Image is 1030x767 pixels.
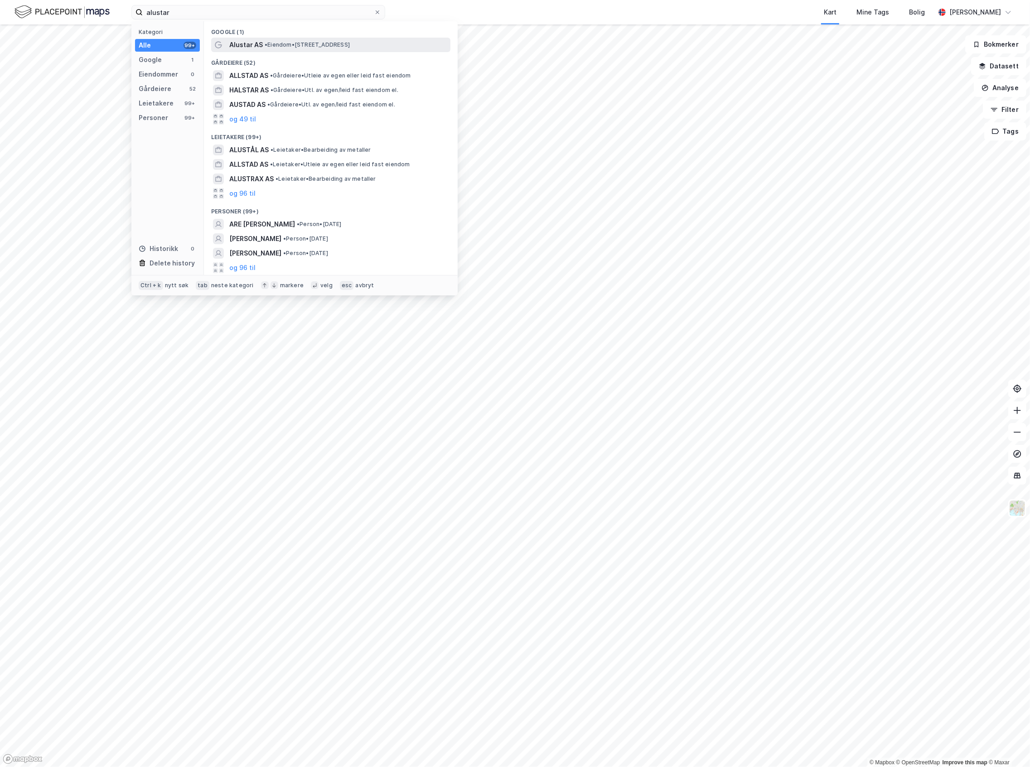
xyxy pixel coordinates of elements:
[271,87,273,93] span: •
[15,4,110,20] img: logo.f888ab2527a4732fd821a326f86c7f29.svg
[229,85,269,96] span: HALSTAR AS
[204,201,458,217] div: Personer (99+)
[184,42,196,49] div: 99+
[229,159,268,170] span: ALLSTAD AS
[983,101,1026,119] button: Filter
[271,87,398,94] span: Gårdeiere • Utl. av egen/leid fast eiendom el.
[3,754,43,764] a: Mapbox homepage
[189,85,196,92] div: 52
[297,221,300,227] span: •
[271,146,371,154] span: Leietaker • Bearbeiding av metaller
[270,72,411,79] span: Gårdeiere • Utleie av egen eller leid fast eiendom
[283,235,286,242] span: •
[229,145,269,155] span: ALUSTÅL AS
[949,7,1001,18] div: [PERSON_NAME]
[139,40,151,51] div: Alle
[340,281,354,290] div: esc
[270,72,273,79] span: •
[139,112,168,123] div: Personer
[139,54,162,65] div: Google
[139,83,171,94] div: Gårdeiere
[270,161,410,168] span: Leietaker • Utleie av egen eller leid fast eiendom
[896,759,940,766] a: OpenStreetMap
[283,235,328,242] span: Person • [DATE]
[280,282,304,289] div: markere
[139,29,200,35] div: Kategori
[143,5,374,19] input: Søk på adresse, matrikkel, gårdeiere, leietakere eller personer
[276,175,278,182] span: •
[229,248,281,259] span: [PERSON_NAME]
[824,7,837,18] div: Kart
[971,57,1026,75] button: Datasett
[297,221,342,228] span: Person • [DATE]
[196,281,209,290] div: tab
[204,52,458,68] div: Gårdeiere (52)
[229,39,263,50] span: Alustar AS
[267,101,270,108] span: •
[189,56,196,63] div: 1
[184,100,196,107] div: 99+
[984,122,1026,140] button: Tags
[276,175,376,183] span: Leietaker • Bearbeiding av metaller
[943,759,987,766] a: Improve this map
[267,101,395,108] span: Gårdeiere • Utl. av egen/leid fast eiendom el.
[265,41,350,48] span: Eiendom • [STREET_ADDRESS]
[139,243,178,254] div: Historikk
[229,219,295,230] span: ARE [PERSON_NAME]
[229,174,274,184] span: ALUSTRAX AS
[211,282,254,289] div: neste kategori
[139,69,178,80] div: Eiendommer
[283,250,286,256] span: •
[229,262,256,273] button: og 96 til
[139,281,163,290] div: Ctrl + k
[229,70,268,81] span: ALLSTAD AS
[139,98,174,109] div: Leietakere
[229,188,256,199] button: og 96 til
[974,79,1026,97] button: Analyse
[283,250,328,257] span: Person • [DATE]
[189,245,196,252] div: 0
[229,233,281,244] span: [PERSON_NAME]
[909,7,925,18] div: Bolig
[320,282,333,289] div: velg
[985,724,1030,767] iframe: Chat Widget
[1009,500,1026,517] img: Z
[270,161,273,168] span: •
[965,35,1026,53] button: Bokmerker
[265,41,267,48] span: •
[985,724,1030,767] div: Kontrollprogram for chat
[870,759,895,766] a: Mapbox
[355,282,374,289] div: avbryt
[204,21,458,38] div: Google (1)
[856,7,889,18] div: Mine Tags
[189,71,196,78] div: 0
[184,114,196,121] div: 99+
[150,258,195,269] div: Delete history
[229,99,266,110] span: AUSTAD AS
[165,282,189,289] div: nytt søk
[204,126,458,143] div: Leietakere (99+)
[229,114,256,125] button: og 49 til
[271,146,273,153] span: •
